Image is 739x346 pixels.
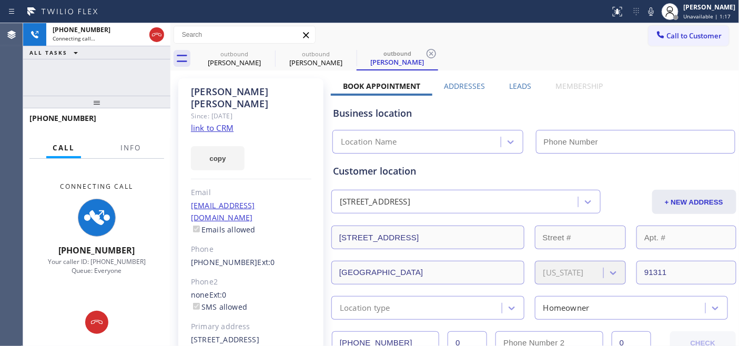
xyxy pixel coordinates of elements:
div: outbound [276,50,356,58]
label: Book Appointment [343,81,420,91]
div: [PERSON_NAME] [PERSON_NAME] [191,86,311,110]
a: [PHONE_NUMBER] [191,257,258,267]
div: Steven Csiszar [276,47,356,70]
button: Call [46,138,81,158]
input: Phone Number [536,130,735,154]
label: Emails allowed [191,225,256,235]
span: Unavailable | 1:17 [684,13,731,20]
label: SMS allowed [191,302,247,312]
label: Membership [555,81,603,91]
span: ALL TASKS [29,49,67,56]
a: link to CRM [191,123,234,133]
div: outbound [358,49,437,57]
span: [PHONE_NUMBER] [29,113,96,123]
div: Since: [DATE] [191,110,311,122]
div: Phone [191,243,311,256]
button: copy [191,146,245,170]
div: Homeowner [543,302,590,314]
button: + NEW ADDRESS [652,190,736,214]
button: Call to Customer [649,26,729,46]
input: Street # [535,226,626,249]
button: Mute [644,4,659,19]
button: ALL TASKS [23,46,88,59]
div: [STREET_ADDRESS] [340,196,410,208]
span: Your caller ID: [PHONE_NUMBER] Queue: Everyone [48,257,146,275]
button: Hang up [149,27,164,42]
span: Connecting call… [53,35,95,42]
div: [PERSON_NAME] [276,58,356,67]
span: Call [53,143,75,152]
span: Ext: 0 [209,290,227,300]
label: Leads [509,81,531,91]
button: Hang up [85,311,108,334]
input: Apt. # [636,226,736,249]
div: Primary address [191,321,311,333]
div: Business location [333,106,735,120]
input: SMS allowed [193,303,200,310]
div: Steven Csiszar [358,47,437,69]
div: [PERSON_NAME] [195,58,274,67]
span: Ext: 0 [258,257,275,267]
div: Location Name [341,136,397,148]
div: [PERSON_NAME] [684,3,736,12]
div: Email [191,187,311,199]
span: [PHONE_NUMBER] [59,245,135,256]
div: Location type [340,302,390,314]
div: Louis Sanchez [195,47,274,70]
div: none [191,289,311,313]
input: Emails allowed [193,226,200,232]
span: [PHONE_NUMBER] [53,25,110,34]
div: outbound [195,50,274,58]
div: [PERSON_NAME] [358,57,437,67]
span: Call to Customer [667,31,722,40]
div: Phone2 [191,276,311,288]
a: [EMAIL_ADDRESS][DOMAIN_NAME] [191,200,255,222]
input: Address [331,226,524,249]
input: ZIP [636,261,736,284]
label: Addresses [444,81,485,91]
div: [STREET_ADDRESS] [191,334,311,346]
button: Info [114,138,147,158]
span: Connecting Call [60,182,134,191]
div: Customer location [333,164,735,178]
input: Search [174,26,315,43]
input: City [331,261,524,284]
span: Info [120,143,141,152]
